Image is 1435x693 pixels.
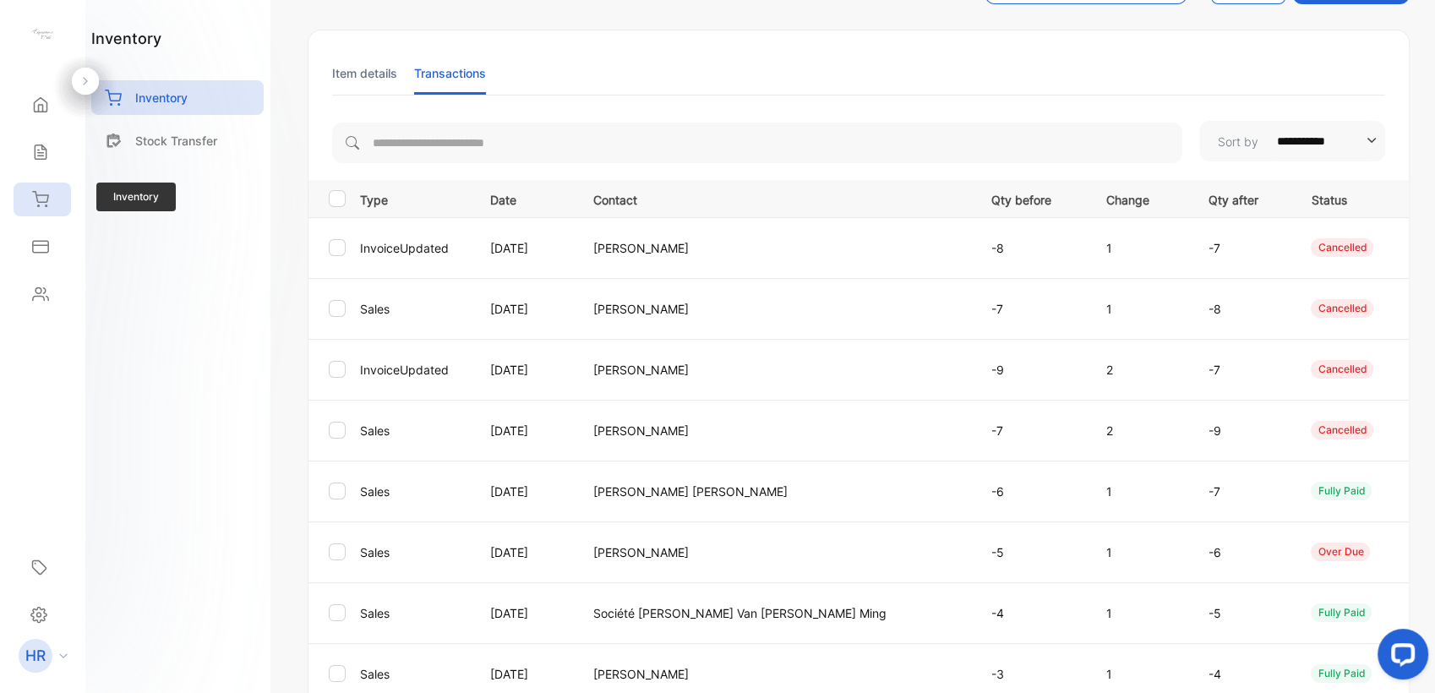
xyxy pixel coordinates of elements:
[1209,188,1276,209] p: Qty after
[1106,483,1174,500] p: 1
[991,239,1072,257] p: -8
[490,361,558,379] p: [DATE]
[353,278,470,339] td: Sales
[490,422,558,439] p: [DATE]
[490,665,558,683] p: [DATE]
[490,300,558,318] p: [DATE]
[353,217,470,278] td: InvoiceUpdated
[1209,300,1276,318] p: -8
[135,132,217,150] p: Stock Transfer
[991,300,1072,318] p: -7
[1106,422,1174,439] p: 2
[1311,482,1372,500] div: fully paid
[490,483,558,500] p: [DATE]
[30,22,55,47] img: logo
[353,521,470,582] td: Sales
[991,483,1072,500] p: -6
[1209,483,1276,500] p: -7
[991,604,1072,622] p: -4
[1311,603,1372,622] div: fully paid
[1311,360,1373,379] div: Cancelled
[1106,239,1174,257] p: 1
[991,543,1072,561] p: -5
[414,52,486,95] li: Transactions
[1199,121,1385,161] button: Sort by
[1106,665,1174,683] p: 1
[593,361,957,379] p: [PERSON_NAME]
[593,300,957,318] p: [PERSON_NAME]
[353,400,470,461] td: Sales
[593,422,957,439] p: [PERSON_NAME]
[1311,299,1373,318] div: Cancelled
[1209,604,1276,622] p: -5
[490,239,558,257] p: [DATE]
[1106,361,1174,379] p: 2
[991,188,1072,209] p: Qty before
[360,188,469,209] p: Type
[91,123,264,158] a: Stock Transfer
[1311,543,1370,561] div: over due
[1209,422,1276,439] p: -9
[593,239,957,257] p: [PERSON_NAME]
[1106,604,1174,622] p: 1
[991,422,1072,439] p: -7
[593,665,957,683] p: [PERSON_NAME]
[1311,238,1373,257] div: Cancelled
[353,339,470,400] td: InvoiceUpdated
[135,89,188,106] p: Inventory
[1209,239,1276,257] p: -7
[96,183,176,211] span: Inventory
[332,52,397,95] li: Item details
[1209,361,1276,379] p: -7
[593,483,957,500] p: [PERSON_NAME] [PERSON_NAME]
[1106,300,1174,318] p: 1
[1209,665,1276,683] p: -4
[91,80,264,115] a: Inventory
[490,604,558,622] p: [DATE]
[1364,622,1435,693] iframe: LiveChat chat widget
[1209,543,1276,561] p: -6
[991,665,1072,683] p: -3
[353,461,470,521] td: Sales
[1218,133,1258,150] p: Sort by
[1106,543,1174,561] p: 1
[1106,188,1174,209] p: Change
[593,188,957,209] p: Contact
[593,604,957,622] p: Société [PERSON_NAME] Van [PERSON_NAME] Ming
[1311,188,1394,209] p: Status
[991,361,1072,379] p: -9
[91,27,161,50] h1: inventory
[490,188,558,209] p: Date
[490,543,558,561] p: [DATE]
[353,582,470,643] td: Sales
[1311,421,1373,439] div: Cancelled
[1311,664,1372,683] div: fully paid
[593,543,957,561] p: [PERSON_NAME]
[25,645,46,667] p: HR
